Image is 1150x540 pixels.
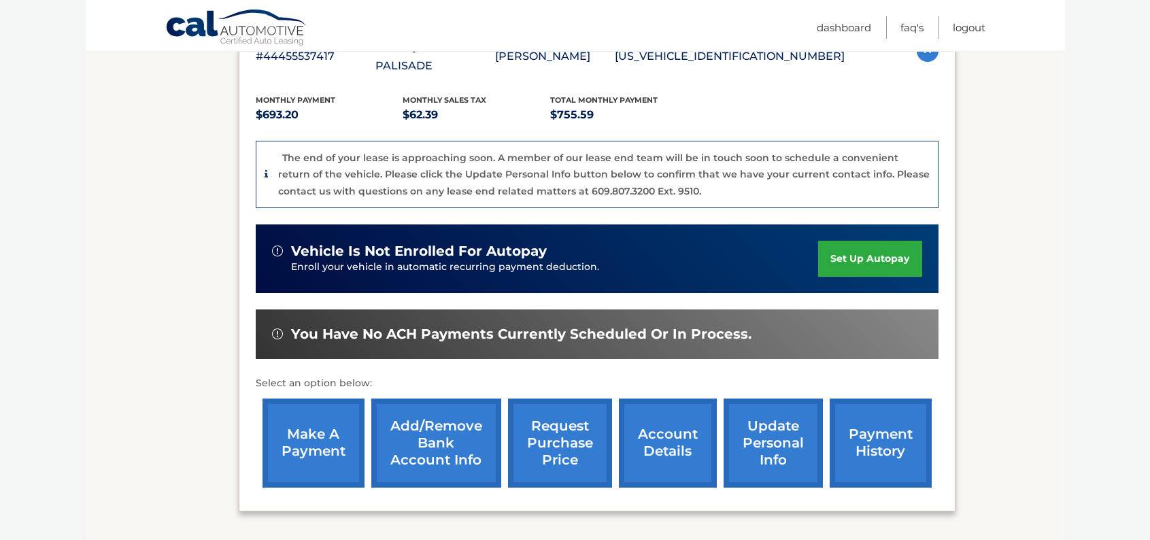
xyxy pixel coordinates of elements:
[291,260,819,275] p: Enroll your vehicle in automatic recurring payment deduction.
[550,95,658,105] span: Total Monthly Payment
[619,399,717,488] a: account details
[256,95,335,105] span: Monthly Payment
[953,16,985,39] a: Logout
[256,47,375,66] p: #44455537417
[278,152,930,197] p: The end of your lease is approaching soon. A member of our lease end team will be in touch soon t...
[724,399,823,488] a: update personal info
[818,241,921,277] a: set up autopay
[263,399,365,488] a: make a payment
[817,16,871,39] a: Dashboard
[371,399,501,488] a: Add/Remove bank account info
[900,16,924,39] a: FAQ's
[375,37,495,75] p: 2023 Hyundai PALISADE
[550,105,698,124] p: $755.59
[495,47,615,66] p: [PERSON_NAME]
[256,375,938,392] p: Select an option below:
[272,328,283,339] img: alert-white.svg
[165,9,308,48] a: Cal Automotive
[256,105,403,124] p: $693.20
[403,95,486,105] span: Monthly sales Tax
[508,399,612,488] a: request purchase price
[291,326,751,343] span: You have no ACH payments currently scheduled or in process.
[615,47,845,66] p: [US_VEHICLE_IDENTIFICATION_NUMBER]
[830,399,932,488] a: payment history
[272,246,283,256] img: alert-white.svg
[403,105,550,124] p: $62.39
[291,243,547,260] span: vehicle is not enrolled for autopay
